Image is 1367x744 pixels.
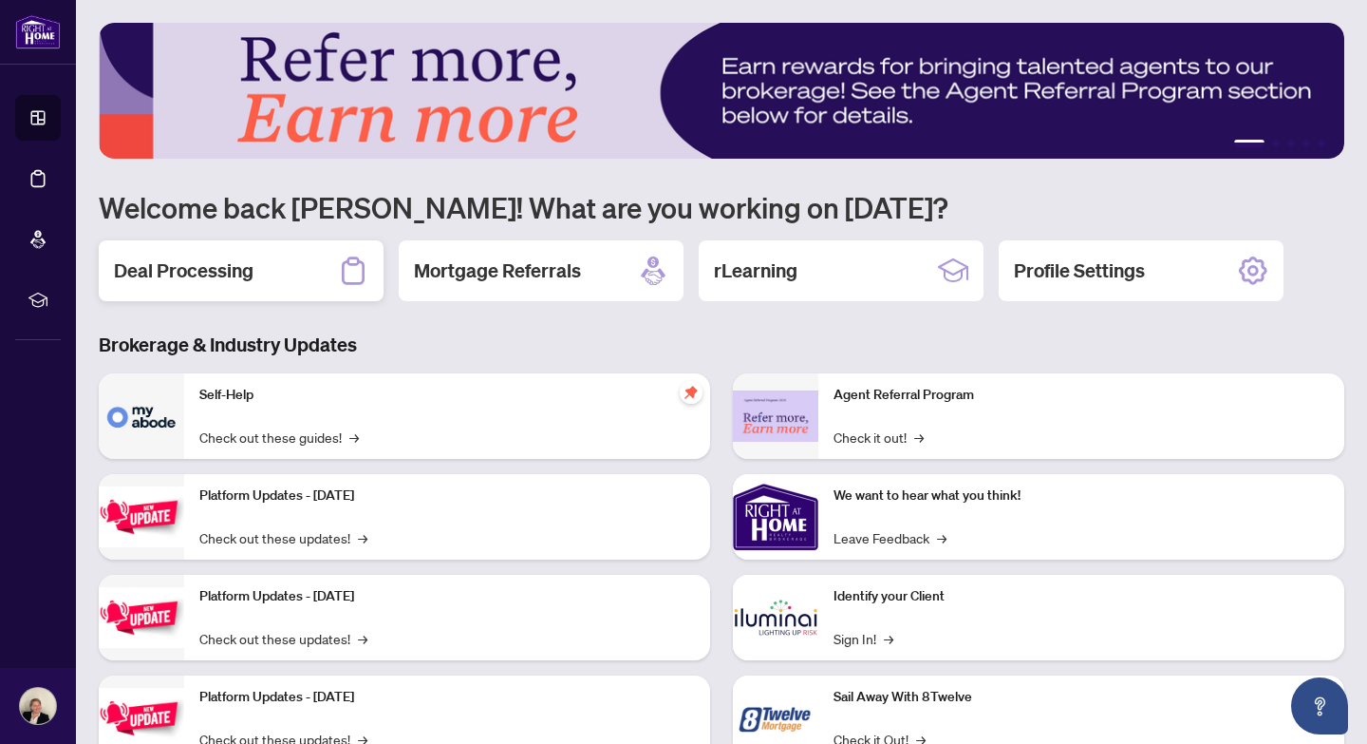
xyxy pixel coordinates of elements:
[99,486,184,546] img: Platform Updates - July 21, 2025
[833,628,893,649] a: Sign In!→
[414,258,581,284] h2: Mortgage Referrals
[99,373,184,459] img: Self-Help
[680,381,702,404] span: pushpin
[99,23,1344,159] img: Slide 0
[1291,677,1348,734] button: Open asap
[358,628,367,649] span: →
[833,385,1329,406] p: Agent Referral Program
[833,586,1329,607] p: Identify your Client
[199,586,695,607] p: Platform Updates - [DATE]
[99,587,184,647] img: Platform Updates - July 8, 2025
[733,474,818,560] img: We want to hear what you think!
[733,575,818,660] img: Identify your Client
[914,427,924,448] span: →
[833,687,1329,708] p: Sail Away With 8Twelve
[833,427,924,448] a: Check it out!→
[714,258,797,284] h2: rLearning
[199,385,695,406] p: Self-Help
[15,14,61,49] img: logo
[99,189,1344,225] h1: Welcome back [PERSON_NAME]! What are you working on [DATE]?
[199,687,695,708] p: Platform Updates - [DATE]
[1014,258,1145,284] h2: Profile Settings
[358,527,367,548] span: →
[20,688,56,724] img: Profile Icon
[833,486,1329,506] p: We want to hear what you think!
[199,527,367,548] a: Check out these updates!→
[114,258,253,284] h2: Deal Processing
[1318,140,1325,147] button: 5
[199,427,359,448] a: Check out these guides!→
[733,391,818,443] img: Agent Referral Program
[1272,140,1280,147] button: 2
[1302,140,1310,147] button: 4
[349,427,359,448] span: →
[1234,140,1264,147] button: 1
[99,332,1344,358] h3: Brokerage & Industry Updates
[884,628,893,649] span: →
[1287,140,1295,147] button: 3
[199,628,367,649] a: Check out these updates!→
[199,486,695,506] p: Platform Updates - [DATE]
[937,527,946,548] span: →
[833,527,946,548] a: Leave Feedback→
